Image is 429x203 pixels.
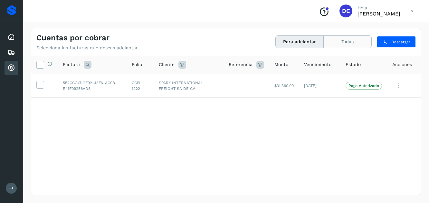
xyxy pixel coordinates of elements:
p: DORIS CARDENAS PEREA [357,11,400,17]
td: - [224,74,269,98]
span: Factura [63,61,80,68]
h4: Cuentas por cobrar [36,33,110,43]
button: Todas [324,36,371,48]
td: CCPI 1222 [127,74,153,98]
span: Folio [132,61,142,68]
span: Referencia [229,61,253,68]
div: Embarques [5,45,18,60]
div: Inicio [5,30,18,44]
td: $31,360.00 [269,74,299,98]
span: Vencimiento [304,61,331,68]
span: Acciones [392,61,412,68]
span: Descargar [391,39,410,45]
span: Monto [274,61,288,68]
button: Para adelantar [276,36,324,48]
td: SPARX INTERNATIONAL FREIGHT SA DE CV [154,74,224,98]
td: 552CCC47-2F92-43FA-AC9B-E41F09256AD8 [58,74,127,98]
span: Estado [346,61,361,68]
p: Hola, [357,5,400,11]
td: [DATE] [299,74,340,98]
div: Cuentas por cobrar [5,61,18,75]
button: Descargar [377,36,416,48]
p: Selecciona las facturas que deseas adelantar [36,45,138,51]
p: Pago Autorizado [348,83,379,88]
span: Cliente [159,61,175,68]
